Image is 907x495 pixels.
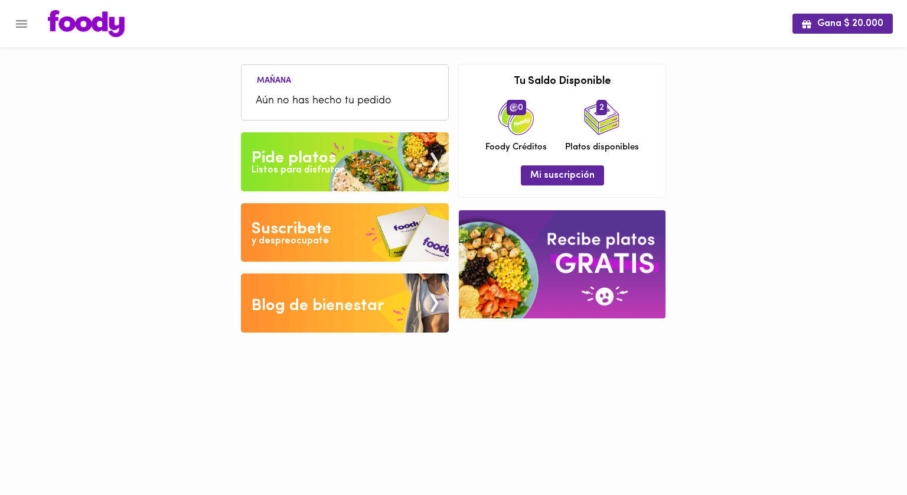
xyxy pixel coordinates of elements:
div: y despreocupate [252,235,329,248]
img: referral-banner.png [459,210,665,318]
span: Aún no has hecho tu pedido [256,93,434,109]
button: Gana $ 20.000 [792,14,893,33]
span: Gana $ 20.000 [802,18,883,30]
span: 0 [507,100,526,115]
span: Platos disponibles [565,141,639,154]
img: logo.png [48,10,125,37]
div: Blog de bienestar [252,294,384,318]
button: Menu [7,9,36,38]
iframe: Messagebird Livechat Widget [839,426,895,483]
img: credits-package.png [498,100,534,135]
span: Mi suscripción [530,170,595,181]
h3: Tu Saldo Disponible [468,76,657,88]
span: Foody Créditos [485,141,547,154]
li: Mañana [247,74,301,85]
div: Pide platos [252,146,336,170]
img: icon_dishes.png [584,100,619,135]
button: Mi suscripción [521,165,604,185]
div: Listos para disfrutar [252,164,344,177]
img: foody-creditos.png [510,103,518,112]
img: Pide un Platos [241,132,449,191]
span: 2 [596,100,607,115]
div: Suscribete [252,217,331,241]
img: Blog de bienestar [241,273,449,333]
img: Disfruta bajar de peso [241,203,449,262]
